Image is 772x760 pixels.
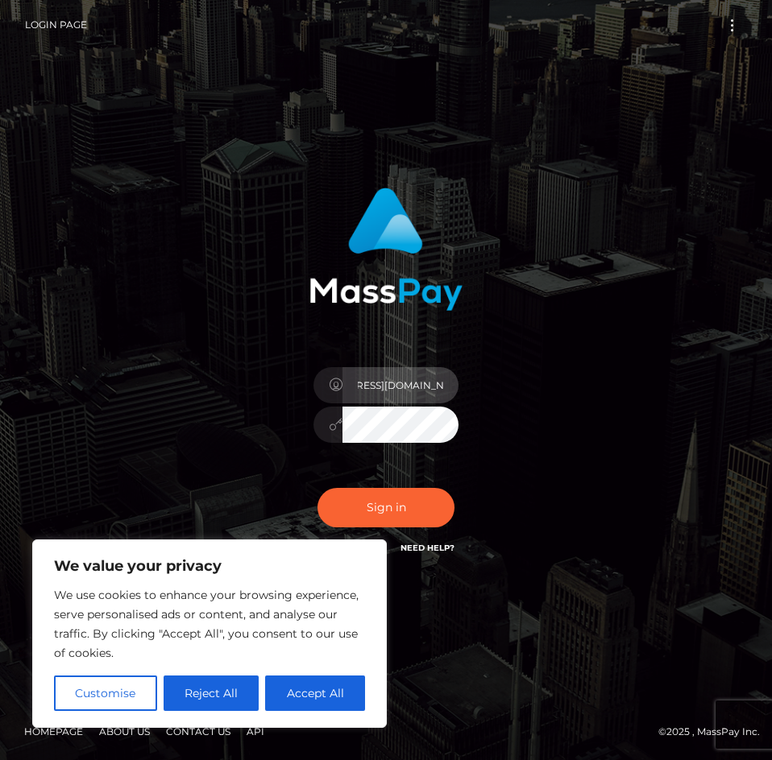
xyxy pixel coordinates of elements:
button: Toggle navigation [717,14,747,36]
button: Customise [54,675,157,711]
img: MassPay Login [309,188,463,311]
a: API [240,719,271,744]
a: Homepage [18,719,89,744]
a: Login Page [25,8,87,42]
p: We value your privacy [54,556,365,576]
button: Accept All [265,675,365,711]
div: We value your privacy [32,539,387,728]
button: Sign in [318,488,454,527]
a: Contact Us [160,719,237,744]
p: We use cookies to enhance your browsing experience, serve personalised ads or content, and analys... [54,585,365,663]
input: Username... [342,367,459,403]
a: About Us [93,719,156,744]
div: © 2025 , MassPay Inc. [12,723,760,741]
button: Reject All [164,675,259,711]
a: Need Help? [401,543,454,553]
